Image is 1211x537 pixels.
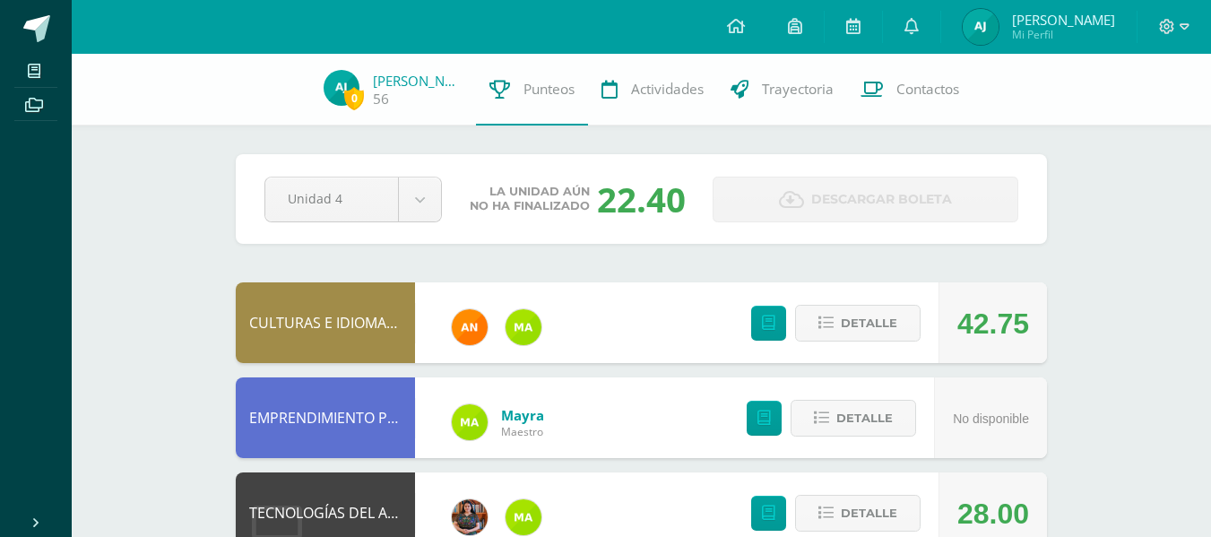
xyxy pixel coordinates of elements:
[841,497,897,530] span: Detalle
[501,406,544,424] a: Mayra
[470,185,590,213] span: La unidad aún no ha finalizado
[631,80,704,99] span: Actividades
[588,54,717,126] a: Actividades
[963,9,999,45] img: d6bd42da226ace9c498a16969a92391f.png
[841,307,897,340] span: Detalle
[373,72,463,90] a: [PERSON_NAME]
[506,499,541,535] img: 75b6448d1a55a94fef22c1dfd553517b.png
[953,411,1029,426] span: No disponible
[795,305,921,342] button: Detalle
[452,499,488,535] img: 60a759e8b02ec95d430434cf0c0a55c7.png
[506,309,541,345] img: 75b6448d1a55a94fef22c1dfd553517b.png
[836,402,893,435] span: Detalle
[236,282,415,363] div: CULTURAS E IDIOMAS MAYAS, GARÍFUNA O XINCA
[957,283,1029,364] div: 42.75
[452,309,488,345] img: fc6731ddebfef4a76f049f6e852e62c4.png
[795,495,921,532] button: Detalle
[373,90,389,108] a: 56
[791,400,916,437] button: Detalle
[324,70,359,106] img: d6bd42da226ace9c498a16969a92391f.png
[344,87,364,109] span: 0
[523,80,575,99] span: Punteos
[288,178,376,220] span: Unidad 4
[452,404,488,440] img: 75b6448d1a55a94fef22c1dfd553517b.png
[1012,11,1115,29] span: [PERSON_NAME]
[597,176,686,222] div: 22.40
[236,377,415,458] div: EMPRENDIMIENTO PARA LA PRODUCTIVIDAD
[501,424,544,439] span: Maestro
[265,178,441,221] a: Unidad 4
[847,54,973,126] a: Contactos
[811,178,952,221] span: Descargar boleta
[476,54,588,126] a: Punteos
[717,54,847,126] a: Trayectoria
[896,80,959,99] span: Contactos
[1012,27,1115,42] span: Mi Perfil
[762,80,834,99] span: Trayectoria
